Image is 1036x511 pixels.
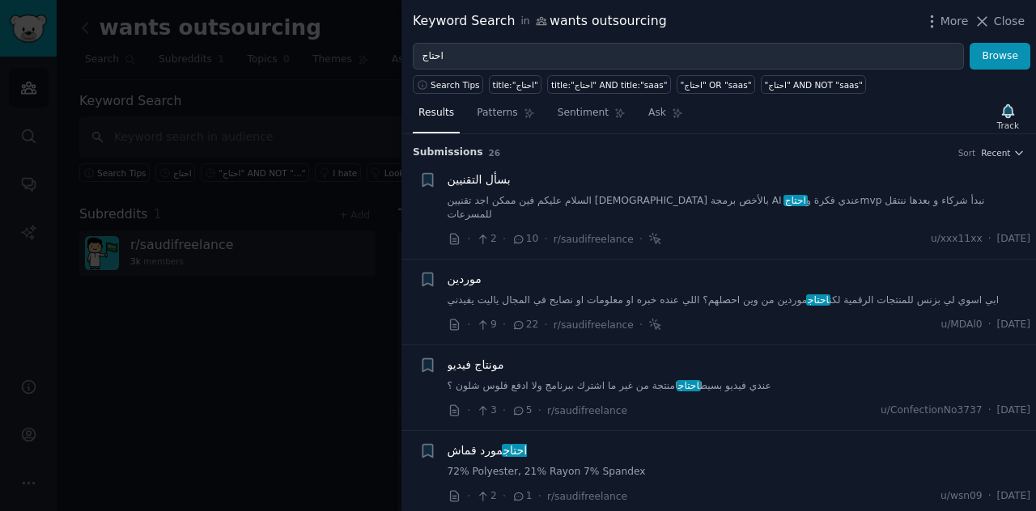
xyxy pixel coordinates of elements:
a: "احتاج" AND NOT "saas" [761,75,866,94]
span: · [503,316,506,333]
span: · [467,230,470,247]
span: 9 [476,318,496,332]
span: 22 [512,318,538,332]
span: 2 [476,232,496,247]
span: More [940,13,969,30]
div: Sort [958,147,976,158]
span: [DATE] [997,232,1030,247]
a: title:"احتاج" [489,75,541,94]
span: · [988,318,991,332]
span: · [503,230,506,247]
a: عندي فيديو بسيطاحتاجامنتجة من غير ما اشترك ببرنامج ولا ادفع فلوس شلون ؟ [448,379,1031,394]
span: · [544,316,547,333]
span: Results [418,106,454,120]
span: مورد قماش [448,442,528,459]
span: · [988,232,991,247]
span: 26 [489,148,501,158]
span: u/MDAl0 [940,318,982,332]
span: · [467,488,470,505]
span: · [988,489,991,504]
span: [DATE] [997,403,1030,418]
div: title:"احتاج" [493,79,538,91]
span: 10 [512,232,538,247]
a: 72% Polyester, 21% Rayon 7% Spandex [448,465,1031,479]
input: Try a keyword related to your business [413,43,964,70]
a: Results [413,100,460,133]
span: [DATE] [997,318,1030,332]
span: in [520,15,529,29]
button: More [923,13,969,30]
span: r/saudifreelance [554,234,634,245]
a: ابي اسوي لي بزنس للمنتجات الرقمية لكناحتاجموردين من وين احصلهم؟ اللي عنده خبره او معلومات او نصاي... [448,294,1031,308]
span: احتاج [677,380,701,391]
span: · [467,316,470,333]
span: [DATE] [997,489,1030,504]
a: موردين [448,271,482,288]
div: Keyword Search wants outsourcing [413,11,667,32]
span: · [544,230,547,247]
span: Submission s [413,146,483,160]
span: · [988,403,991,418]
span: · [538,488,541,505]
span: u/ConfectionNo3737 [881,403,983,418]
button: Recent [981,147,1025,158]
span: Close [994,13,1025,30]
span: r/saudifreelance [554,319,634,331]
a: Ask [643,100,689,133]
span: 1 [512,489,532,504]
span: · [503,488,506,505]
button: Browse [970,43,1030,70]
span: · [467,402,470,419]
button: Close [974,13,1025,30]
span: u/xxx11xx [931,232,983,247]
span: Ask [648,106,666,120]
a: "احتاج" OR "saas" [677,75,755,94]
a: احتاجمورد قماش [448,442,528,459]
a: مونتاج فيديو [448,357,504,374]
span: · [639,316,643,333]
button: Search Tips [413,75,483,94]
div: "احتاج" AND NOT "saas" [764,79,862,91]
span: احتاج [502,444,529,457]
span: · [538,402,541,419]
span: Search Tips [431,79,480,91]
span: · [503,402,506,419]
a: السلام عليكم فين ممكن اجد تقنيين [DEMOGRAPHIC_DATA] بالأخص برمجة AI عندي فكرة واحتاجmvp نبدأ شركا... [448,194,1031,222]
span: · [639,230,643,247]
a: بسأل التقنيين [448,171,511,188]
div: Track [997,120,1019,131]
button: Track [991,99,1025,133]
a: Patterns [471,100,540,133]
span: احتاج [783,195,808,206]
span: r/saudifreelance [547,405,627,416]
span: Sentiment [558,106,609,120]
div: title:"احتاج" AND title:"saas" [551,79,668,91]
span: u/wsn09 [940,489,983,504]
span: احتاج [806,294,830,306]
span: 3 [476,403,496,418]
span: r/saudifreelance [547,491,627,502]
span: Recent [981,147,1010,158]
span: 2 [476,489,496,504]
div: "احتاج" OR "saas" [681,79,752,91]
span: 5 [512,403,532,418]
a: title:"احتاج" AND title:"saas" [547,75,671,94]
a: Sentiment [552,100,631,133]
span: Patterns [477,106,517,120]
